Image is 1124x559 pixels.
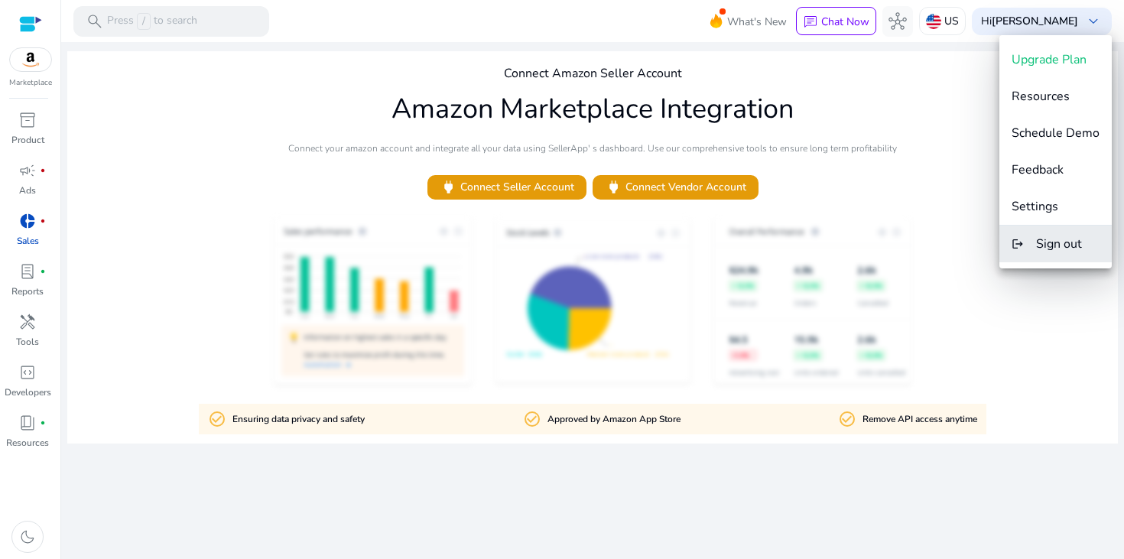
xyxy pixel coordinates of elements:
span: Settings [1012,198,1058,215]
span: Resources [1012,88,1070,105]
span: Sign out [1036,236,1082,252]
span: Feedback [1012,161,1064,178]
span: Upgrade Plan [1012,51,1087,68]
span: Schedule Demo [1012,125,1100,141]
mat-icon: logout [1012,235,1024,253]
